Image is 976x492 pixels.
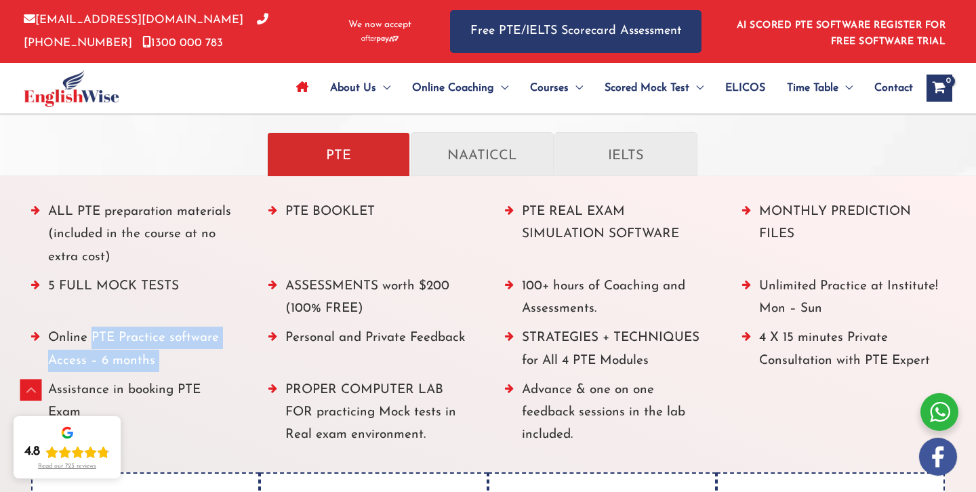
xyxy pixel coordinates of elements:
li: Unlimited Practice at Institute! Mon – Sun [742,275,945,327]
span: Time Table [787,64,838,112]
span: Menu Toggle [838,64,853,112]
a: Online CoachingMenu Toggle [401,64,519,112]
img: Afterpay-Logo [361,35,399,43]
span: About Us [330,64,376,112]
span: Menu Toggle [376,64,390,112]
a: Contact [863,64,913,112]
nav: Site Navigation: Main Menu [285,64,913,112]
div: Read our 723 reviews [38,463,96,470]
span: Scored Mock Test [605,64,689,112]
a: AI SCORED PTE SOFTWARE REGISTER FOR FREE SOFTWARE TRIAL [737,20,946,47]
a: View Shopping Cart, empty [927,75,952,102]
span: Menu Toggle [569,64,583,112]
a: CoursesMenu Toggle [519,64,594,112]
span: Menu Toggle [689,64,704,112]
li: PROPER COMPUTER LAB FOR practicing Mock tests in Real exam environment. [268,379,472,453]
a: About UsMenu Toggle [319,64,401,112]
div: Rating: 4.8 out of 5 [24,444,110,460]
a: 1300 000 783 [142,37,223,49]
div: 4.8 [24,444,40,460]
span: Contact [874,64,913,112]
span: Courses [530,64,569,112]
aside: Header Widget 1 [729,9,952,54]
span: We now accept [348,18,411,32]
p: NAATICCL [425,142,540,166]
li: 4 X 15 minutes Private Consultation with PTE Expert [742,327,945,379]
a: Scored Mock TestMenu Toggle [594,64,714,112]
span: Online Coaching [412,64,494,112]
li: ALL PTE preparation materials (included in the course at no extra cost) [31,201,235,275]
a: ELICOS [714,64,776,112]
li: MONTHLY PREDICTION FILES [742,201,945,275]
li: Advance & one on one feedback sessions in the lab included. [505,379,708,453]
a: Free PTE/IELTS Scorecard Assessment [450,10,701,53]
a: [EMAIL_ADDRESS][DOMAIN_NAME] [24,14,243,26]
a: [PHONE_NUMBER] [24,14,268,48]
li: 100+ hours of Coaching and Assessments. [505,275,708,327]
img: cropped-ew-logo [24,70,119,107]
li: Assistance in booking PTE Exam [31,379,235,453]
p: PTE [281,142,396,166]
li: STRATEGIES + TECHNIQUES for All 4 PTE Modules [505,327,708,379]
span: Menu Toggle [494,64,508,112]
img: white-facebook.png [919,438,957,476]
span: ELICOS [725,64,765,112]
li: PTE BOOKLET [268,201,472,275]
a: Time TableMenu Toggle [776,64,863,112]
li: 5 FULL MOCK TESTS [31,275,235,327]
li: PTE REAL EXAM SIMULATION SOFTWARE [505,201,708,275]
li: Online PTE Practice software Access – 6 months [31,327,235,379]
li: ASSESSMENTS worth $200 (100% FREE) [268,275,472,327]
p: IELTS [569,142,683,166]
li: Personal and Private Feedback [268,327,472,379]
